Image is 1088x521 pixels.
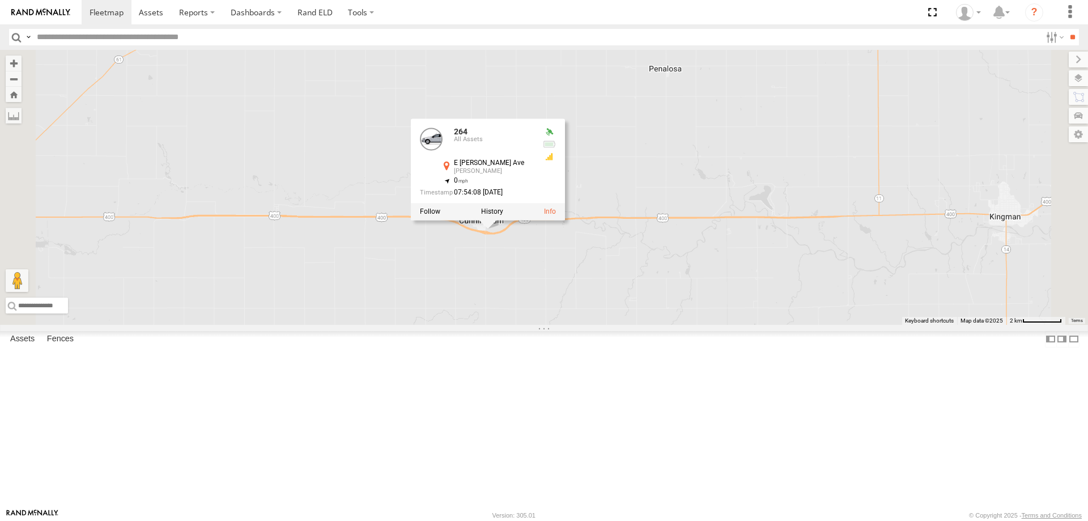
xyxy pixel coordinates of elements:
div: Version: 305.01 [492,512,535,519]
button: Zoom in [6,56,22,71]
a: View Asset Details [544,208,556,216]
div: [PERSON_NAME] [454,168,533,175]
i: ? [1025,3,1043,22]
a: Terms and Conditions [1022,512,1082,519]
button: Keyboard shortcuts [905,317,954,325]
img: rand-logo.svg [11,9,70,16]
div: E [PERSON_NAME] Ave [454,159,533,167]
div: © Copyright 2025 - [969,512,1082,519]
label: View Asset History [481,208,503,216]
span: Map data ©2025 [960,317,1003,324]
div: All Assets [454,137,533,143]
a: 264 [454,127,467,136]
button: Map Scale: 2 km per 66 pixels [1006,317,1065,325]
a: View Asset Details [420,128,443,150]
label: Fences [41,331,79,347]
div: GSM Signal = 3 [542,152,556,161]
a: Terms [1071,319,1083,323]
label: Hide Summary Table [1068,331,1079,348]
button: Drag Pegman onto the map to open Street View [6,269,28,292]
label: Dock Summary Table to the Right [1056,331,1068,348]
div: Date/time of location update [420,189,533,197]
label: Map Settings [1069,126,1088,142]
div: No voltage information received from this device. [542,140,556,149]
label: Search Filter Options [1042,29,1066,45]
label: Search Query [24,29,33,45]
span: 2 km [1010,317,1022,324]
label: Measure [6,108,22,124]
button: Zoom Home [6,87,22,102]
label: Dock Summary Table to the Left [1045,331,1056,348]
button: Zoom out [6,71,22,87]
span: 0 [454,176,468,184]
div: Shane Miller [952,4,985,21]
a: Visit our Website [6,510,58,521]
label: Realtime tracking of Asset [420,208,440,216]
label: Assets [5,331,40,347]
div: Valid GPS Fix [542,128,556,137]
